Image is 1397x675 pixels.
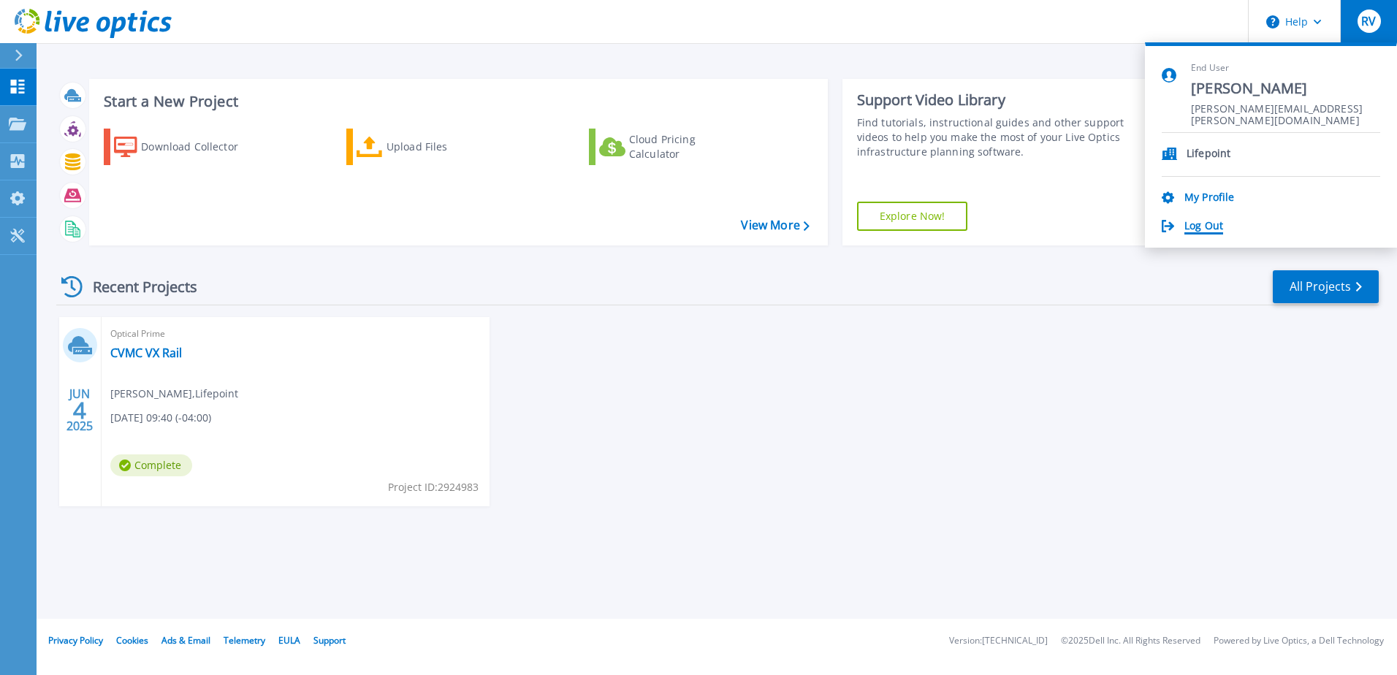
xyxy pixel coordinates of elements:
[56,269,217,305] div: Recent Projects
[1061,636,1200,646] li: © 2025 Dell Inc. All Rights Reserved
[1191,62,1380,75] span: End User
[104,129,267,165] a: Download Collector
[110,454,192,476] span: Complete
[1361,15,1376,27] span: RV
[66,384,94,437] div: JUN 2025
[857,202,968,231] a: Explore Now!
[48,634,103,647] a: Privacy Policy
[589,129,752,165] a: Cloud Pricing Calculator
[387,132,503,161] div: Upload Files
[857,115,1130,159] div: Find tutorials, instructional guides and other support videos to help you make the most of your L...
[110,326,481,342] span: Optical Prime
[1191,79,1380,99] span: [PERSON_NAME]
[1273,270,1379,303] a: All Projects
[110,410,211,426] span: [DATE] 09:40 (-04:00)
[110,386,238,402] span: [PERSON_NAME] , Lifepoint
[1191,103,1380,117] span: [PERSON_NAME][EMAIL_ADDRESS][PERSON_NAME][DOMAIN_NAME]
[1214,636,1384,646] li: Powered by Live Optics, a Dell Technology
[161,634,210,647] a: Ads & Email
[741,218,809,232] a: View More
[629,132,746,161] div: Cloud Pricing Calculator
[116,634,148,647] a: Cookies
[73,404,86,416] span: 4
[313,634,346,647] a: Support
[857,91,1130,110] div: Support Video Library
[388,479,479,495] span: Project ID: 2924983
[278,634,300,647] a: EULA
[1184,220,1223,234] a: Log Out
[141,132,258,161] div: Download Collector
[1187,148,1230,161] p: Lifepoint
[1184,191,1234,205] a: My Profile
[104,94,809,110] h3: Start a New Project
[346,129,509,165] a: Upload Files
[224,634,265,647] a: Telemetry
[949,636,1048,646] li: Version: [TECHNICAL_ID]
[110,346,182,360] a: CVMC VX Rail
